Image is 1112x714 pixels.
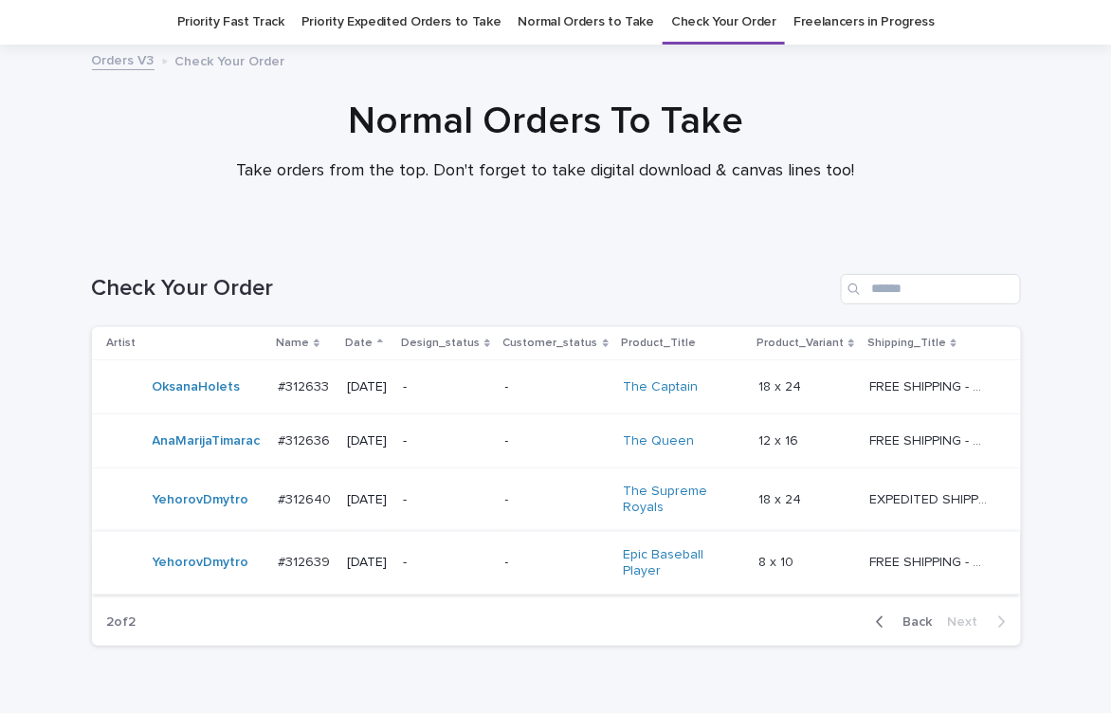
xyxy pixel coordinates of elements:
[623,433,694,449] a: The Queen
[347,433,388,449] p: [DATE]
[92,275,833,302] h1: Check Your Order
[153,433,261,449] a: AnaMarijaTimarac
[166,161,924,182] p: Take orders from the top. Don't forget to take digital download & canvas lines too!
[505,492,609,508] p: -
[276,333,309,354] p: Name
[892,615,933,629] span: Back
[92,531,1021,595] tr: YehorovDmytro #312639#312639 [DATE]--Epic Baseball Player 8 x 108 x 10 FREE SHIPPING - preview in...
[948,615,990,629] span: Next
[861,613,940,631] button: Back
[92,414,1021,468] tr: AnaMarijaTimarac #312636#312636 [DATE]--The Queen 12 x 1612 x 16 FREE SHIPPING - preview in 1-2 b...
[403,555,490,571] p: -
[503,333,598,354] p: Customer_status
[92,468,1021,532] tr: YehorovDmytro #312640#312640 [DATE]--The Supreme Royals 18 x 2418 x 24 EXPEDITED SHIPPING - previ...
[153,492,249,508] a: YehorovDmytro
[758,551,797,571] p: 8 x 10
[153,379,241,395] a: OksanaHolets
[278,488,335,508] p: #312640
[623,547,741,579] a: Epic Baseball Player
[758,488,805,508] p: 18 x 24
[175,49,285,70] p: Check Your Order
[869,488,992,508] p: EXPEDITED SHIPPING - preview in 1 business day; delivery up to 5 business days after your approval.
[81,99,1010,144] h1: Normal Orders To Take
[757,333,844,354] p: Product_Variant
[841,274,1021,304] input: Search
[869,551,992,571] p: FREE SHIPPING - preview in 1-2 business days, after your approval delivery will take 5-10 b.d.
[505,433,609,449] p: -
[278,375,333,395] p: #312633
[869,430,992,449] p: FREE SHIPPING - preview in 1-2 business days, after your approval delivery will take 5-10 b.d.
[278,551,334,571] p: #312639
[107,333,137,354] p: Artist
[403,379,490,395] p: -
[92,48,155,70] a: Orders V3
[621,333,696,354] p: Product_Title
[940,613,1021,631] button: Next
[345,333,373,354] p: Date
[758,430,802,449] p: 12 x 16
[505,555,609,571] p: -
[347,379,388,395] p: [DATE]
[867,333,946,354] p: Shipping_Title
[623,379,698,395] a: The Captain
[92,360,1021,414] tr: OksanaHolets #312633#312633 [DATE]--The Captain 18 x 2418 x 24 FREE SHIPPING - preview in 1-2 bus...
[347,555,388,571] p: [DATE]
[347,492,388,508] p: [DATE]
[403,492,490,508] p: -
[869,375,992,395] p: FREE SHIPPING - preview in 1-2 business days, after your approval delivery will take 5-10 b.d.
[623,484,741,516] a: The Supreme Royals
[401,333,480,354] p: Design_status
[153,555,249,571] a: YehorovDmytro
[758,375,805,395] p: 18 x 24
[92,599,152,646] p: 2 of 2
[505,379,609,395] p: -
[403,433,490,449] p: -
[278,430,334,449] p: #312636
